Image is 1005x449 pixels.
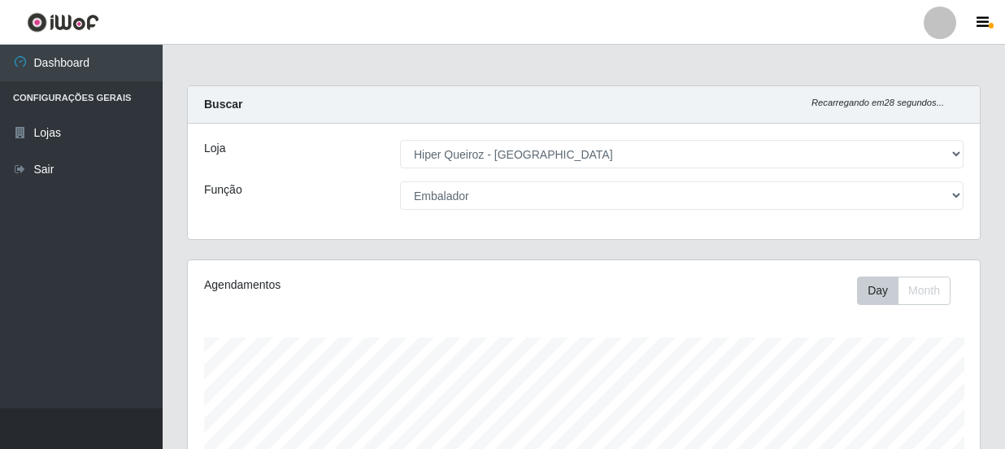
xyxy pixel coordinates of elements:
label: Loja [204,140,225,157]
div: Toolbar with button groups [857,277,964,305]
button: Day [857,277,898,305]
button: Month [898,277,951,305]
strong: Buscar [204,98,242,111]
div: First group [857,277,951,305]
div: Agendamentos [204,277,507,294]
label: Função [204,181,242,198]
i: Recarregando em 28 segundos... [811,98,944,107]
img: CoreUI Logo [27,12,99,33]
